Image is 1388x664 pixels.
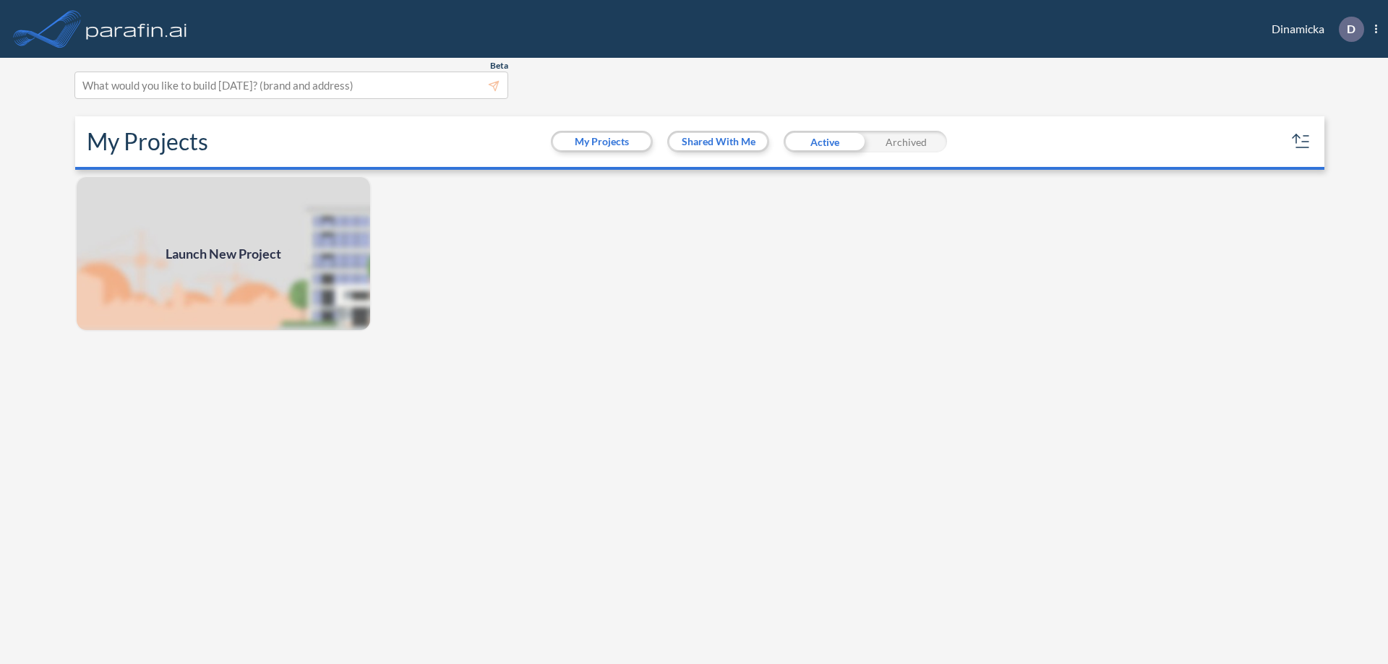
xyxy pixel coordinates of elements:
[75,176,372,332] a: Launch New Project
[865,131,947,152] div: Archived
[75,176,372,332] img: add
[166,244,281,264] span: Launch New Project
[1347,22,1355,35] p: D
[1250,17,1377,42] div: Dinamicka
[83,14,190,43] img: logo
[1290,130,1313,153] button: sort
[490,60,508,72] span: Beta
[784,131,865,152] div: Active
[553,133,651,150] button: My Projects
[669,133,767,150] button: Shared With Me
[87,128,208,155] h2: My Projects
